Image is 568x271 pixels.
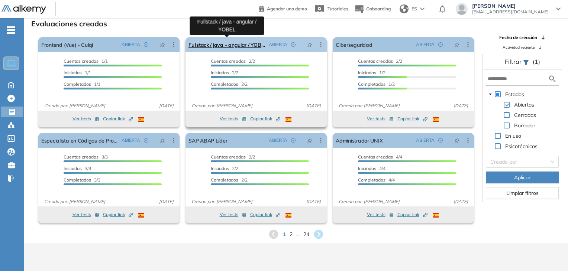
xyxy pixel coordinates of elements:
span: [DATE] [303,198,324,205]
span: check-circle [291,138,296,143]
span: 2/2 [211,177,248,183]
span: Iniciadas [358,70,376,75]
span: Onboarding [366,6,391,12]
span: 2/2 [211,166,238,171]
span: Tutoriales [327,6,348,12]
span: Cerradas [513,111,538,120]
span: Cuentas creadas [211,58,246,64]
span: 2/2 [211,81,248,87]
span: 1/1 [64,70,91,75]
span: Borrador [513,121,537,130]
span: ABIERTA [416,41,435,48]
a: Frontend (Vue) - Culqi [41,37,93,52]
span: 2/2 [358,58,402,64]
span: check-circle [291,42,296,47]
span: 1/2 [358,70,385,75]
span: Iniciadas [64,70,82,75]
span: Copiar link [250,115,280,122]
span: ABIERTA [269,41,287,48]
span: pushpin [160,42,165,48]
img: arrow [420,7,425,10]
span: [DATE] [451,102,471,109]
span: Cuentas creadas [64,154,99,160]
i: - [7,29,15,31]
span: Copiar link [397,115,427,122]
span: En uso [505,133,521,139]
span: Limpiar filtros [506,189,539,197]
button: pushpin [154,39,171,50]
button: Copiar link [397,114,427,123]
span: 1 [283,231,286,238]
span: Copiar link [103,211,133,218]
button: Aplicar [486,172,559,183]
span: 3/3 [64,154,108,160]
span: Filtrar [505,58,523,65]
span: 24 [303,231,309,238]
a: Administrador UNIX [336,133,383,148]
img: ESP [433,213,439,218]
span: Cuentas creadas [64,58,99,64]
span: 2/2 [211,58,255,64]
span: (1) [533,57,540,66]
span: 3/3 [64,177,100,183]
span: 4/4 [358,154,402,160]
span: Completados [358,81,385,87]
img: ESP [285,117,291,122]
span: Iniciadas [358,166,376,171]
img: ESP [285,213,291,218]
span: ... [296,231,300,238]
button: Copiar link [103,210,133,219]
span: Abiertas [513,100,536,109]
span: Actividad reciente [503,45,535,50]
span: Iniciadas [211,70,229,75]
span: Iniciadas [211,166,229,171]
img: Logo [1,5,46,14]
span: Creado por: [PERSON_NAME] [336,198,403,205]
span: Creado por: [PERSON_NAME] [41,102,108,109]
a: Especialista en Códigos de Proveedores y Clientes [41,133,119,148]
span: [DATE] [156,198,177,205]
span: Copiar link [397,211,427,218]
span: Cerradas [514,112,536,118]
span: Completados [64,81,91,87]
span: En uso [504,131,523,140]
span: Abiertas [514,101,534,108]
span: Aplicar [514,173,530,182]
img: world [400,4,409,13]
span: ABIERTA [122,137,140,144]
span: check-circle [438,42,443,47]
button: Copiar link [250,114,280,123]
span: Creado por: [PERSON_NAME] [336,102,403,109]
span: ABIERTA [269,137,287,144]
span: check-circle [144,42,148,47]
button: pushpin [301,39,318,50]
span: pushpin [454,42,459,48]
button: Ver tests [72,114,99,123]
span: [EMAIL_ADDRESS][DOMAIN_NAME] [472,9,549,15]
span: [PERSON_NAME] [472,3,549,9]
span: 4/4 [358,166,385,171]
span: Completados [211,177,238,183]
span: pushpin [307,42,312,48]
span: check-circle [144,138,148,143]
span: Completados [211,81,238,87]
span: Completados [64,177,91,183]
button: Ver tests [367,114,394,123]
div: Fullstack / java - angular / YOBEL [190,16,264,35]
span: Cuentas creadas [358,154,393,160]
span: 2/2 [211,154,255,160]
button: pushpin [301,134,318,146]
a: Ciberseguridad [336,37,372,52]
span: Copiar link [250,211,280,218]
span: Creado por: [PERSON_NAME] [188,198,255,205]
button: Copiar link [250,210,280,219]
span: pushpin [160,137,165,143]
span: Psicotécnicos [504,142,539,151]
span: pushpin [307,137,312,143]
button: Ver tests [220,114,246,123]
span: [DATE] [156,102,177,109]
span: Borrador [514,122,535,129]
button: Ver tests [72,210,99,219]
img: ESP [433,117,439,122]
h3: Evaluaciones creadas [31,19,107,28]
